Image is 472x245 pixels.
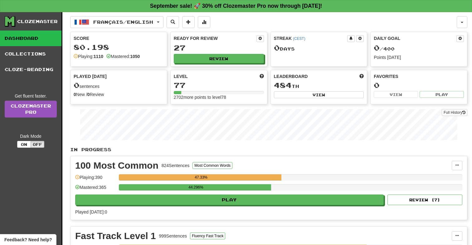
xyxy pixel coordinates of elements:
button: Full History [442,109,467,116]
div: Day s [274,44,364,52]
div: New / Review [74,91,164,98]
button: Fluency Fast Track [190,233,225,239]
button: Play [420,91,464,98]
button: Add sentence to collection [182,16,195,28]
div: 27 [174,44,264,52]
div: 999 Sentences [159,233,187,239]
strong: 1050 [130,54,140,59]
div: Points [DATE] [374,54,464,60]
span: Open feedback widget [4,237,52,243]
div: 47.33% [121,174,281,180]
button: Search sentences [167,16,179,28]
div: Clozemaster [17,18,58,25]
div: th [274,81,364,89]
span: 0 [374,43,380,52]
div: Mastered: [106,53,140,60]
button: More stats [198,16,210,28]
button: Off [31,141,44,148]
div: Daily Goal [374,35,456,42]
div: Fast Track Level 1 [75,231,156,241]
button: Most Common Words [192,162,232,169]
button: On [17,141,31,148]
button: Play [75,195,384,205]
span: This week in points, UTC [359,73,364,79]
div: Score [74,35,164,41]
a: (CEST) [293,36,305,41]
div: Streak [274,35,348,41]
div: Playing: [74,53,103,60]
p: In Progress [70,147,467,153]
a: ClozemasterPro [5,101,57,118]
div: 44.296% [121,184,271,190]
button: Review [174,54,264,63]
div: Playing: 390 [75,174,116,185]
div: sentences [74,81,164,89]
span: Score more points to level up [260,73,264,79]
span: / 400 [374,46,395,51]
button: View [274,91,364,98]
button: View [374,91,418,98]
div: 77 [174,81,264,89]
div: 80.198 [74,43,164,51]
span: Français / English [93,19,153,25]
div: Mastered: 365 [75,184,116,195]
span: Played [DATE]: 0 [75,209,107,214]
button: Français/English [70,16,163,28]
div: 824 Sentences [162,162,190,169]
span: 484 [274,81,292,89]
span: Leaderboard [274,73,308,79]
span: Played [DATE] [74,73,107,79]
div: 0 [374,81,464,89]
strong: 0 [74,92,76,97]
div: 2702 more points to level 78 [174,94,264,100]
strong: September sale! 🚀 30% off Clozemaster Pro now through [DATE]! [150,3,322,9]
div: 100 Most Common [75,161,158,170]
strong: 1110 [94,54,103,59]
span: 0 [274,43,280,52]
span: 0 [74,81,80,89]
button: Review (7) [387,195,462,205]
div: Get fluent faster. [5,93,57,99]
span: Level [174,73,188,79]
div: Ready for Review [174,35,256,41]
strong: 0 [87,92,90,97]
div: Dark Mode [5,133,57,139]
div: Favorites [374,73,464,79]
